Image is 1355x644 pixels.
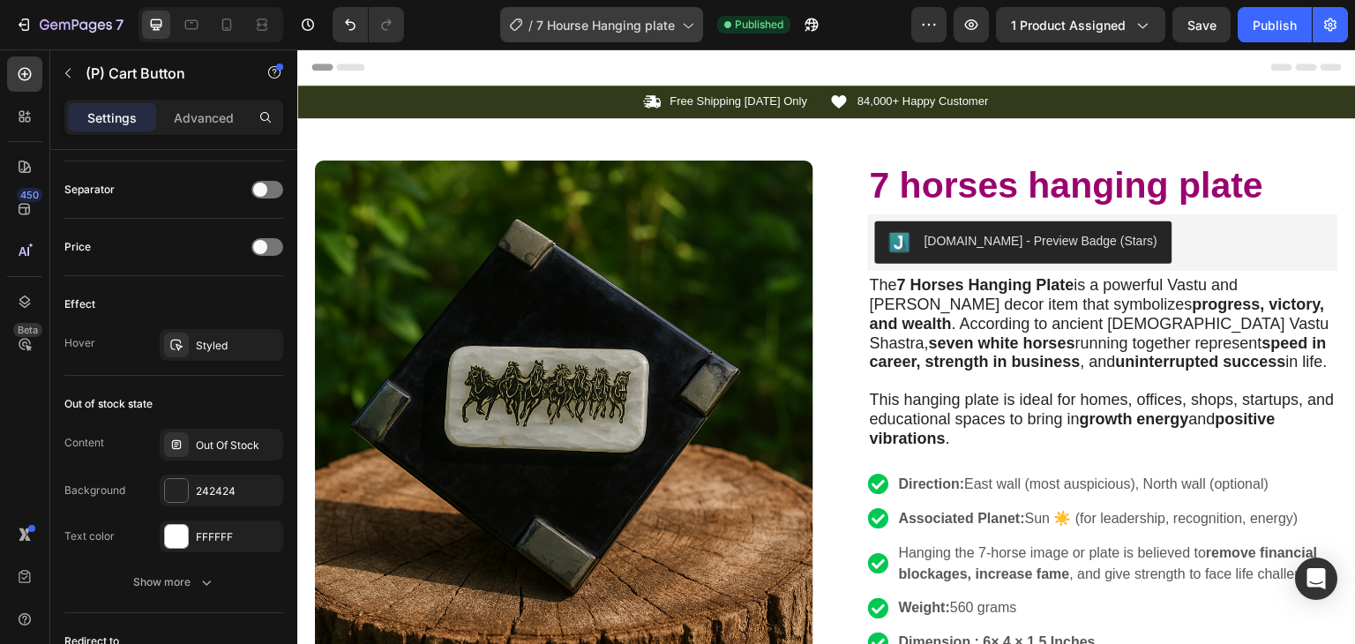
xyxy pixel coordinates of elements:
[333,7,404,42] div: Undo/Redo
[64,296,95,312] div: Effect
[116,14,124,35] p: 7
[1172,7,1231,42] button: Save
[64,335,95,351] div: Hover
[196,338,279,354] div: Styled
[174,109,234,127] p: Advanced
[64,182,115,198] div: Separator
[573,341,1037,398] span: This hanging plate is ideal for homes, offices, shops, startups, and educational spaces to bring ...
[1011,16,1126,34] span: 1 product assigned
[602,427,668,442] strong: Direction:
[632,285,778,303] strong: seven white horses
[573,285,1029,322] strong: speed in career, strength in business
[627,183,861,201] div: [DOMAIN_NAME] - Preview Badge (Stars)
[602,459,1038,480] p: Sun ☀️ (for leadership, recognition, energy)
[196,483,279,499] div: 242424
[782,361,892,378] strong: growth energy
[600,227,777,244] strong: 7 Horses Hanging Plate
[133,573,215,591] div: Show more
[64,435,104,451] div: Content
[297,49,1355,644] iframe: Design area
[1187,18,1217,33] span: Save
[996,7,1165,42] button: 1 product assigned
[694,586,798,601] strong: × 4 × 1.5 Inches
[1295,558,1337,600] div: Open Intercom Messenger
[64,566,283,598] button: Show more
[86,63,236,84] p: (P) Cart Button
[819,303,989,321] strong: uninterrupted success
[592,183,613,204] img: Judgeme.png
[578,172,875,214] button: Judge.me - Preview Badge (Stars)
[573,227,1032,321] span: The is a powerful Vastu and [PERSON_NAME] decor item that symbolizes . According to ancient [DEMO...
[7,7,131,42] button: 7
[602,493,1038,535] p: Hanging the 7-horse image or plate is believed to , and give strength to face life challenges
[573,246,1028,283] strong: progress, victory, and wealth
[196,529,279,545] div: FFFFFF
[528,16,533,34] span: /
[13,323,42,337] div: Beta
[735,17,783,33] span: Published
[64,528,115,544] div: Text color
[17,188,42,202] div: 450
[602,586,694,601] strong: Dimension : 6
[1253,16,1297,34] div: Publish
[536,16,675,34] span: 7 Hourse Hanging plate
[573,361,978,398] strong: positive vibrations
[653,551,720,566] span: 560 grams
[64,483,125,498] div: Background
[64,239,91,255] div: Price
[602,551,653,566] strong: Weight:
[602,461,728,476] strong: Associated Planet:
[196,438,279,453] div: Out Of Stock
[571,111,1041,161] h1: 7 horses hanging plate
[87,109,137,127] p: Settings
[602,424,1038,446] p: East wall (most auspicious), North wall (optional)
[1238,7,1312,42] button: Publish
[64,396,153,412] div: Out of stock state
